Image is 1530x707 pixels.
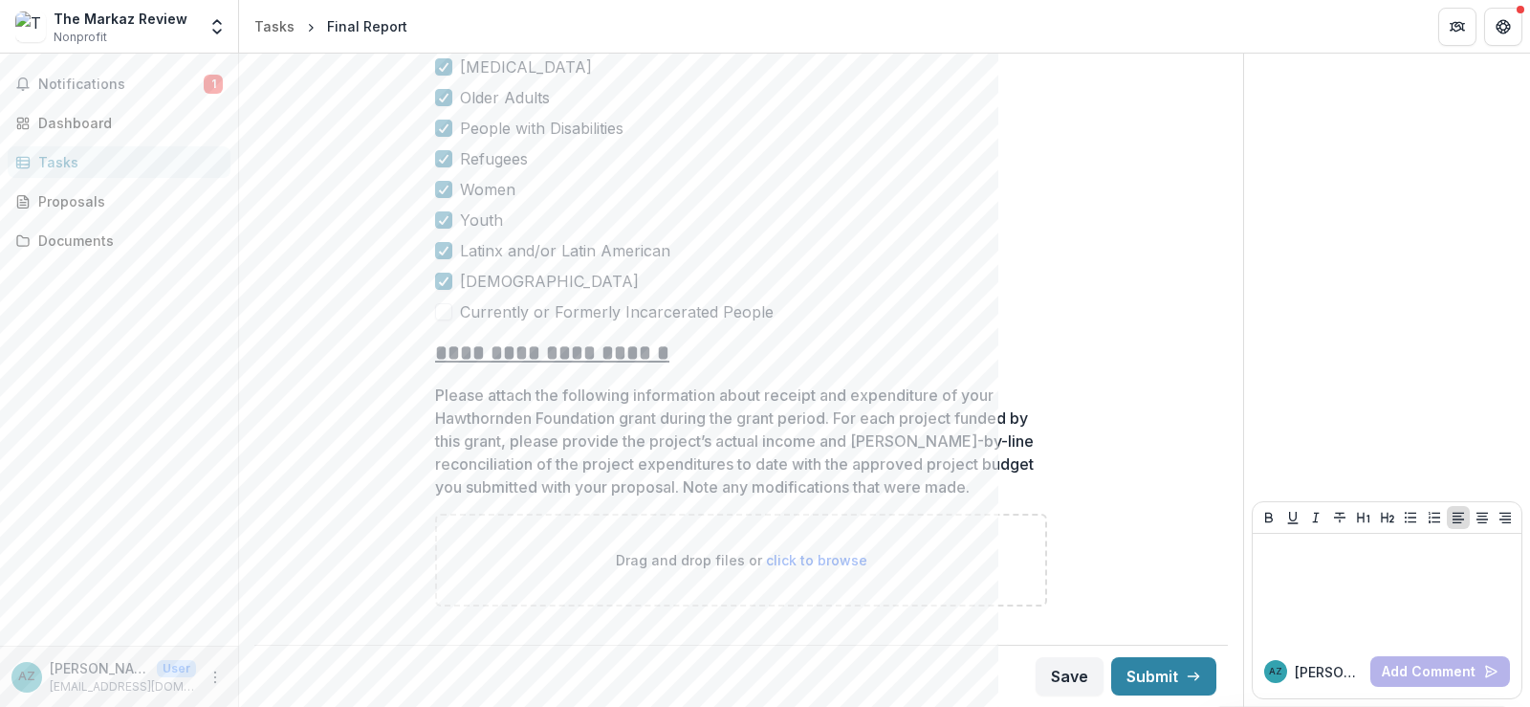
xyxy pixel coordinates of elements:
a: Tasks [8,146,230,178]
div: Tasks [254,16,295,36]
span: Refugees [460,147,528,170]
button: Notifications1 [8,69,230,99]
span: Nonprofit [54,29,107,46]
button: Align Center [1471,506,1494,529]
a: Documents [8,225,230,256]
a: Tasks [247,12,302,40]
span: 1 [204,75,223,94]
button: Underline [1281,506,1304,529]
div: Tasks [38,152,215,172]
span: Currently or Formerly Incarcerated People [460,300,774,323]
p: Please attach the following information about receipt and expenditure of your Hawthornden Foundat... [435,384,1036,498]
div: Dashboard [38,113,215,133]
button: Open entity switcher [204,8,230,46]
div: Ani Zonneveld [1269,667,1282,676]
button: Bold [1257,506,1280,529]
div: The Markaz Review [54,9,187,29]
button: Italicize [1304,506,1327,529]
button: Heading 1 [1352,506,1375,529]
button: Bullet List [1399,506,1422,529]
button: Submit [1111,657,1216,696]
div: Ani Zonneveld [18,671,35,683]
button: Add Comment [1370,656,1510,687]
button: Partners [1438,8,1476,46]
button: Strike [1328,506,1351,529]
button: Heading 2 [1376,506,1399,529]
span: People with Disabilities [460,117,623,140]
button: Ordered List [1423,506,1446,529]
span: Youth [460,209,503,232]
span: Women [460,178,515,201]
p: [PERSON_NAME] [50,658,149,678]
a: Proposals [8,186,230,217]
span: Notifications [38,77,204,93]
button: Get Help [1484,8,1522,46]
img: The Markaz Review [15,11,46,42]
p: [EMAIL_ADDRESS][DOMAIN_NAME] [50,678,196,696]
span: Older Adults [460,86,550,109]
button: Save [1036,657,1104,696]
div: Proposals [38,191,215,211]
nav: breadcrumb [247,12,415,40]
div: Final Report [327,16,407,36]
p: User [157,660,196,677]
button: More [204,666,227,689]
button: Align Left [1447,506,1470,529]
div: Documents [38,231,215,251]
span: [MEDICAL_DATA] [460,55,592,78]
a: Dashboard [8,107,230,139]
p: Drag and drop files or [616,550,867,570]
span: Latinx and/or Latin American [460,239,670,262]
span: [DEMOGRAPHIC_DATA] [460,270,639,293]
span: click to browse [766,552,867,568]
p: [PERSON_NAME] [1295,662,1363,682]
button: Align Right [1494,506,1517,529]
